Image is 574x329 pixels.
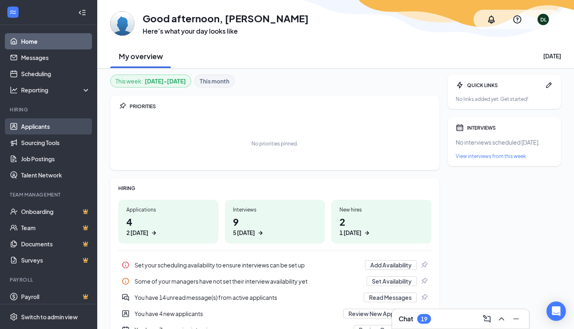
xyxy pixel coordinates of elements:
div: 5 [DATE] [233,229,255,237]
svg: UserEntity [122,310,130,318]
svg: ArrowRight [150,229,158,237]
div: Some of your managers have not set their interview availability yet [118,273,431,289]
div: 2 [DATE] [126,229,148,237]
a: Job Postings [21,151,90,167]
div: This week : [115,77,186,85]
svg: Settings [10,313,18,321]
svg: ArrowRight [363,229,371,237]
svg: Minimize [511,314,521,324]
div: HIRING [118,185,431,192]
a: Scheduling [21,66,90,82]
svg: DoubleChatActive [122,293,130,301]
a: Home [21,33,90,49]
svg: Analysis [10,86,18,94]
div: Interviews [233,206,317,213]
svg: Bolt [456,81,464,89]
a: New hires21 [DATE]ArrowRight [331,200,431,244]
div: Reporting [21,86,91,94]
div: QUICK LINKS [467,82,542,89]
div: Switch to admin view [21,313,78,321]
svg: ArrowRight [256,229,265,237]
h1: 2 [339,215,423,237]
button: Add Availability [365,260,417,270]
a: Talent Network [21,167,90,183]
div: You have 14 unread message(s) from active applicants [134,293,359,301]
h2: My overview [119,51,163,61]
div: DL [540,16,546,23]
a: OnboardingCrown [21,203,90,220]
div: Team Management [10,191,89,198]
button: ComposeMessage [480,312,493,325]
a: DoubleChatActiveYou have 14 unread message(s) from active applicantsRead MessagesPin [118,289,431,305]
div: You have 4 new applicants [118,305,431,322]
div: Set your scheduling availability to ensure interviews can be set up [118,257,431,273]
svg: Collapse [78,9,86,17]
div: Hiring [10,106,89,113]
div: Set your scheduling availability to ensure interviews can be set up [134,261,360,269]
a: Applications42 [DATE]ArrowRight [118,200,218,244]
img: Donna Lakin [110,11,134,36]
a: Sourcing Tools [21,135,90,151]
div: PRIORITIES [130,103,431,110]
h1: 4 [126,215,210,237]
a: SurveysCrown [21,252,90,268]
svg: Pin [420,261,428,269]
a: Interviews95 [DATE]ArrowRight [225,200,325,244]
svg: WorkstreamLogo [9,8,17,16]
button: Read Messages [364,293,417,302]
svg: ChevronUp [497,314,506,324]
div: Applications [126,206,210,213]
div: Some of your managers have not set their interview availability yet [134,277,362,285]
a: Messages [21,49,90,66]
b: This month [200,77,229,85]
div: [DATE] [543,52,561,60]
svg: Info [122,261,130,269]
a: View interviews from this week [456,153,553,160]
div: INTERVIEWS [467,124,553,131]
div: Open Intercom Messenger [546,301,566,321]
svg: Calendar [456,124,464,132]
a: InfoSet your scheduling availability to ensure interviews can be set upAdd AvailabilityPin [118,257,431,273]
svg: Pin [420,277,428,285]
div: You have 14 unread message(s) from active applicants [118,289,431,305]
div: No interviews scheduled [DATE]. [456,138,553,146]
a: Applicants [21,118,90,135]
a: UserEntityYou have 4 new applicantsReview New ApplicantsPin [118,305,431,322]
h1: Good afternoon, [PERSON_NAME] [143,11,309,25]
button: Set Availability [367,276,417,286]
div: 19 [421,316,427,323]
div: Payroll [10,276,89,283]
svg: Pin [420,293,428,301]
a: PayrollCrown [21,288,90,305]
div: You have 4 new applicants [134,310,338,318]
div: No links added yet. Get started! [456,96,553,103]
h3: Chat [399,314,413,323]
button: Review New Applicants [343,309,417,318]
svg: ComposeMessage [482,314,492,324]
button: ChevronUp [495,312,508,325]
a: InfoSome of your managers have not set their interview availability yetSet AvailabilityPin [118,273,431,289]
svg: Pen [545,81,553,89]
svg: QuestionInfo [512,15,522,24]
div: 1 [DATE] [339,229,361,237]
h1: 9 [233,215,317,237]
a: DocumentsCrown [21,236,90,252]
svg: Pin [118,102,126,110]
div: No priorities pinned. [252,140,298,147]
h3: Here’s what your day looks like [143,27,309,36]
svg: Notifications [487,15,496,24]
b: [DATE] - [DATE] [145,77,186,85]
a: TeamCrown [21,220,90,236]
svg: Info [122,277,130,285]
div: New hires [339,206,423,213]
button: Minimize [510,312,523,325]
